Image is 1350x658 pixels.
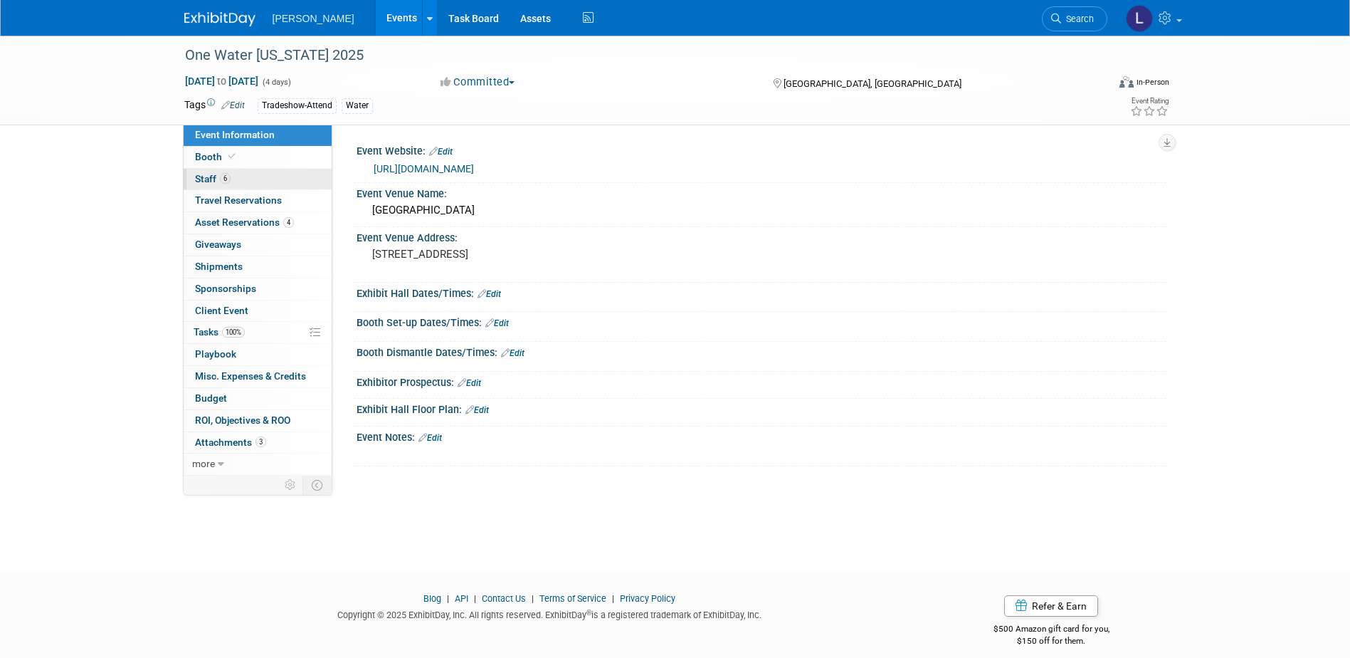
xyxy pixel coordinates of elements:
[258,98,337,113] div: Tradeshow-Attend
[195,414,290,426] span: ROI, Objectives & ROO
[357,372,1166,390] div: Exhibitor Prospectus:
[184,190,332,211] a: Travel Reservations
[180,43,1086,68] div: One Water [US_STATE] 2025
[195,216,294,228] span: Asset Reservations
[220,173,231,184] span: 6
[357,140,1166,159] div: Event Website:
[261,78,291,87] span: (4 days)
[195,348,236,360] span: Playbook
[937,614,1166,647] div: $500 Amazon gift card for you,
[195,437,266,448] span: Attachments
[1061,14,1094,24] span: Search
[455,593,468,604] a: API
[283,217,294,228] span: 4
[429,147,453,157] a: Edit
[357,312,1166,330] div: Booth Set-up Dates/Times:
[195,392,227,404] span: Budget
[302,476,332,494] td: Toggle Event Tabs
[470,593,480,604] span: |
[195,194,282,206] span: Travel Reservations
[357,283,1166,301] div: Exhibit Hall Dates/Times:
[423,593,441,604] a: Blog
[342,98,373,113] div: Water
[458,378,481,388] a: Edit
[465,405,489,415] a: Edit
[184,212,332,234] a: Asset Reservations4
[255,437,266,447] span: 3
[1126,5,1153,32] img: Lindsey Wolanczyk
[195,151,238,162] span: Booth
[195,370,306,382] span: Misc. Expenses & Credits
[195,173,231,184] span: Staff
[184,169,332,190] a: Staff6
[478,289,501,299] a: Edit
[221,100,245,110] a: Edit
[184,344,332,365] a: Playbook
[528,593,537,604] span: |
[357,399,1166,417] div: Exhibit Hall Floor Plan:
[195,129,275,140] span: Event Information
[184,12,255,26] img: ExhibitDay
[184,301,332,322] a: Client Event
[357,183,1166,201] div: Event Venue Name:
[539,593,606,604] a: Terms of Service
[184,366,332,387] a: Misc. Expenses & Credits
[278,476,303,494] td: Personalize Event Tab Strip
[1119,76,1134,88] img: Format-Inperson.png
[482,593,526,604] a: Contact Us
[184,605,916,622] div: Copyright © 2025 ExhibitDay, Inc. All rights reserved. ExhibitDay is a registered trademark of Ex...
[184,147,332,168] a: Booth
[228,152,236,160] i: Booth reservation complete
[184,125,332,146] a: Event Information
[184,410,332,432] a: ROI, Objectives & ROO
[608,593,618,604] span: |
[184,454,332,475] a: more
[215,75,228,87] span: to
[443,593,453,604] span: |
[192,458,215,469] span: more
[184,432,332,454] a: Attachments3
[1042,6,1107,31] a: Search
[222,327,245,338] span: 100%
[194,326,245,338] span: Tasks
[184,388,332,409] a: Budget
[620,593,675,604] a: Privacy Policy
[184,322,332,343] a: Tasks100%
[357,427,1166,445] div: Event Notes:
[357,227,1166,245] div: Event Venue Address:
[784,78,961,89] span: [GEOGRAPHIC_DATA], [GEOGRAPHIC_DATA]
[1004,595,1098,617] a: Refer & Earn
[184,98,245,114] td: Tags
[184,75,259,88] span: [DATE] [DATE]
[1023,74,1170,95] div: Event Format
[501,348,524,358] a: Edit
[184,256,332,278] a: Shipments
[195,239,241,250] span: Giveaways
[436,75,520,90] button: Committed
[195,283,256,294] span: Sponsorships
[418,433,442,443] a: Edit
[184,278,332,300] a: Sponsorships
[372,248,678,261] pre: [STREET_ADDRESS]
[195,305,248,316] span: Client Event
[273,13,354,24] span: [PERSON_NAME]
[586,609,591,617] sup: ®
[184,234,332,256] a: Giveaways
[374,163,474,174] a: [URL][DOMAIN_NAME]
[1136,77,1169,88] div: In-Person
[937,635,1166,647] div: $150 off for them.
[195,261,243,272] span: Shipments
[1130,98,1169,105] div: Event Rating
[485,318,509,328] a: Edit
[367,199,1156,221] div: [GEOGRAPHIC_DATA]
[357,342,1166,360] div: Booth Dismantle Dates/Times:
